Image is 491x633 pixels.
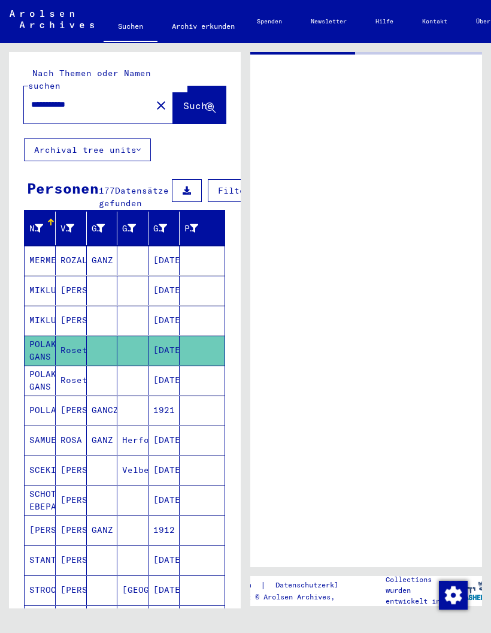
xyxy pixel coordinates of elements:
span: 177 [99,185,115,196]
mat-cell: 1921 [148,396,180,425]
mat-cell: [DATE] [148,545,180,575]
mat-header-cell: Geburt‏ [117,212,148,245]
mat-cell: [DATE] [148,456,180,485]
mat-cell: [PERSON_NAME] [56,306,87,335]
mat-cell: [PERSON_NAME] [56,575,87,605]
p: wurden entwickelt in Partnerschaft mit [386,585,453,628]
mat-cell: [DATE] [148,366,180,395]
span: Datensätze gefunden [99,185,169,209]
mat-cell: ROSA [56,426,87,455]
mat-cell: MIKLUSCH [25,276,56,305]
button: Suche [173,86,226,123]
img: Zustimmung ändern [439,581,468,610]
mat-cell: [PERSON_NAME] [56,396,87,425]
mat-cell: GANCZ [87,396,118,425]
div: Prisoner # [184,219,213,238]
mat-cell: GANZ [87,516,118,545]
mat-header-cell: Geburtsname [87,212,118,245]
span: Suche [183,100,213,111]
div: Geburt‏ [122,222,136,235]
mat-cell: [DATE] [148,486,180,515]
div: Personen [27,177,99,199]
div: Geburtsname [92,222,105,235]
mat-header-cell: Vorname [56,212,87,245]
mat-icon: close [154,98,168,113]
button: Filter [208,179,260,202]
div: Nachname [29,219,58,238]
a: Kontakt [408,7,462,36]
mat-cell: [DATE] [148,306,180,335]
mat-cell: STANTE [25,545,56,575]
mat-label: Nach Themen oder Namen suchen [28,68,151,91]
mat-cell: [PERSON_NAME] [56,486,87,515]
div: | [213,579,374,592]
mat-cell: [DATE] [148,426,180,455]
mat-header-cell: Prisoner # [180,212,225,245]
mat-cell: SCEKIC [25,456,56,485]
div: Vorname [60,219,89,238]
div: Prisoner # [184,222,198,235]
mat-header-cell: Geburtsdatum [148,212,180,245]
mat-cell: POLLAK [25,396,56,425]
mat-cell: Rosette [56,336,87,365]
mat-cell: [PERSON_NAME] [56,545,87,575]
mat-cell: [GEOGRAPHIC_DATA] [117,575,148,605]
div: Vorname [60,222,74,235]
mat-cell: STROCKEW [25,575,56,605]
mat-cell: MIKLUSCH [25,306,56,335]
mat-cell: [DATE] [148,336,180,365]
div: Geburtsdatum [153,222,167,235]
span: Filter [218,185,250,196]
mat-cell: [PERSON_NAME] [56,456,87,485]
mat-cell: 1912 [148,516,180,545]
mat-header-cell: Nachname [25,212,56,245]
a: Datenschutzerklärung [266,579,374,592]
button: Archival tree units [24,138,151,161]
mat-cell: GANZ [87,246,118,275]
a: Archiv erkunden [157,12,249,41]
a: Newsletter [296,7,361,36]
div: Nachname [29,222,43,235]
mat-cell: POLAK GANS [25,366,56,395]
mat-cell: Rosette [56,366,87,395]
mat-cell: [PERSON_NAME] [56,276,87,305]
mat-cell: Herford [117,426,148,455]
mat-cell: Velbert/Phld [117,456,148,485]
mat-cell: [PERSON_NAME] [56,516,87,545]
mat-cell: [DATE] [148,246,180,275]
mat-cell: SAMUELSDORFF [25,426,56,455]
mat-cell: GANZ [87,426,118,455]
a: Spenden [243,7,296,36]
mat-cell: ROZALIA [56,246,87,275]
div: Zustimmung ändern [438,580,467,609]
mat-cell: SCHOTTNER EBEPAWN [25,486,56,515]
mat-cell: [DATE] [148,276,180,305]
mat-cell: MERMELSTEIN [25,246,56,275]
img: yv_logo.png [445,575,490,605]
button: Clear [149,93,173,117]
mat-cell: [PERSON_NAME] [25,516,56,545]
a: Hilfe [361,7,408,36]
div: Geburtsname [92,219,120,238]
div: Geburt‏ [122,219,151,238]
mat-cell: POLAK GANS [25,336,56,365]
mat-cell: [DATE] [148,575,180,605]
p: Copyright © Arolsen Archives, 2021 [213,592,374,602]
img: Arolsen_neg.svg [10,10,94,28]
a: Suchen [104,12,157,43]
div: Geburtsdatum [153,219,182,238]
